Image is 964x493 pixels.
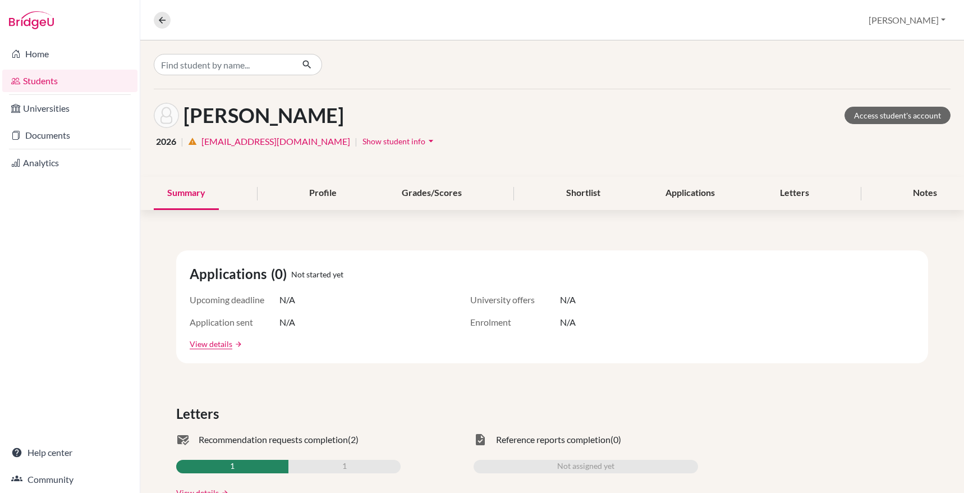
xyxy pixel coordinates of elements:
[201,135,350,148] a: [EMAIL_ADDRESS][DOMAIN_NAME]
[291,268,343,280] span: Not started yet
[190,316,279,329] span: Application sent
[181,135,183,148] span: |
[154,177,219,210] div: Summary
[230,460,235,473] span: 1
[296,177,350,210] div: Profile
[188,137,197,146] i: warning
[2,97,137,120] a: Universities
[199,433,348,446] span: Recommendation requests completion
[425,135,437,147] i: arrow_drop_down
[362,133,437,150] button: Show student infoarrow_drop_down
[156,135,176,148] span: 2026
[190,338,232,350] a: View details
[474,433,487,446] span: task
[2,152,137,174] a: Analytics
[176,433,190,446] span: mark_email_read
[348,433,359,446] span: (2)
[388,177,475,210] div: Grades/Scores
[279,316,295,329] span: N/A
[610,433,621,446] span: (0)
[9,11,54,29] img: Bridge-U
[154,103,179,128] img: Tatsuhiro Sueyoshi's avatar
[342,460,347,473] span: 1
[2,43,137,65] a: Home
[560,316,576,329] span: N/A
[470,316,560,329] span: Enrolment
[496,433,610,446] span: Reference reports completion
[2,468,137,491] a: Community
[232,340,242,348] a: arrow_forward
[362,136,425,146] span: Show student info
[864,10,951,31] button: [PERSON_NAME]
[190,293,279,307] span: Upcoming deadline
[2,441,137,464] a: Help center
[2,124,137,147] a: Documents
[176,404,223,424] span: Letters
[279,293,295,307] span: N/A
[652,177,728,210] div: Applications
[190,264,271,284] span: Applications
[2,70,137,92] a: Students
[560,293,576,307] span: N/A
[271,264,291,284] span: (0)
[766,177,823,210] div: Letters
[899,177,951,210] div: Notes
[154,54,293,75] input: Find student by name...
[844,107,951,124] a: Access student's account
[557,460,614,473] span: Not assigned yet
[183,103,344,127] h1: [PERSON_NAME]
[553,177,614,210] div: Shortlist
[470,293,560,307] span: University offers
[355,135,357,148] span: |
